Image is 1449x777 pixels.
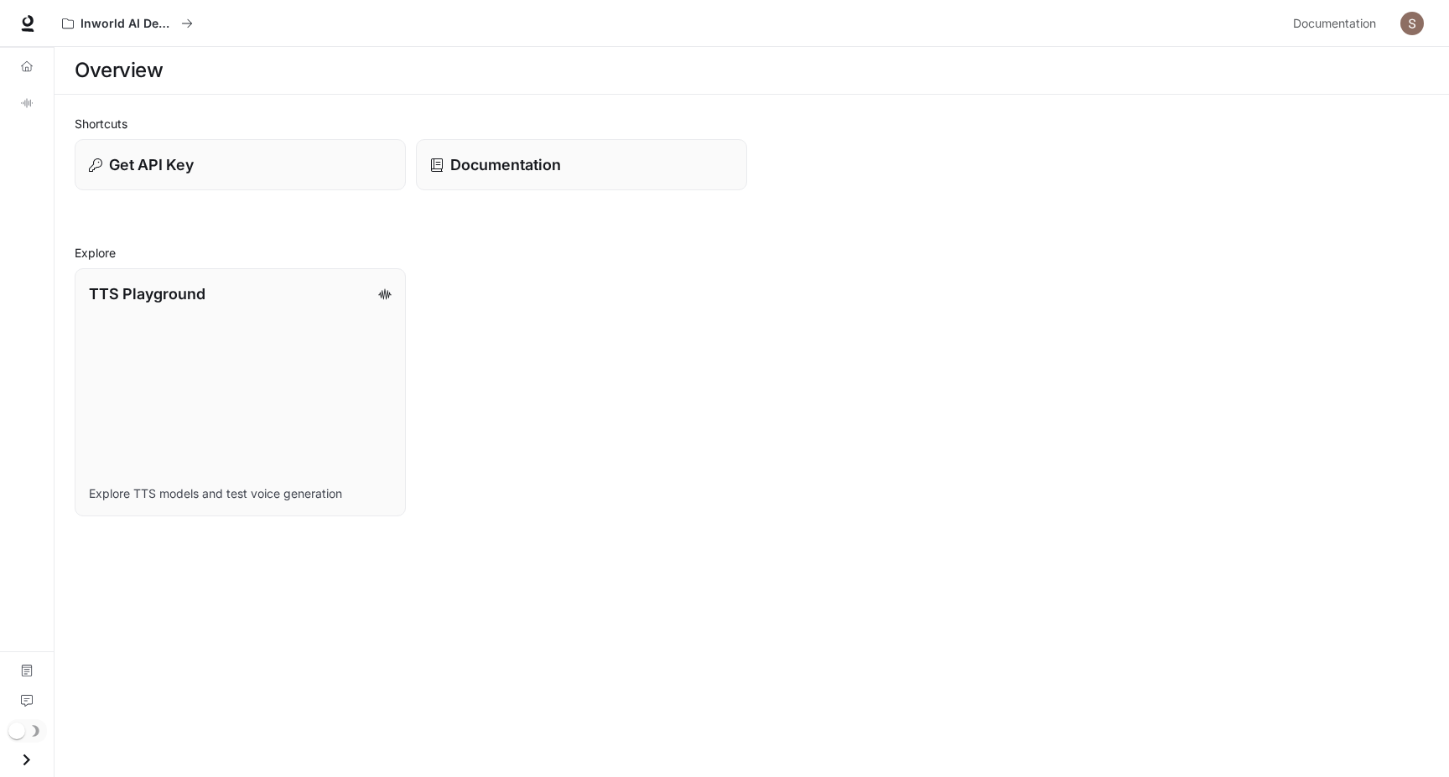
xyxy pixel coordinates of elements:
a: Documentation [7,657,47,684]
span: Documentation [1293,13,1376,34]
a: Documentation [416,139,747,190]
button: Get API Key [75,139,406,190]
button: User avatar [1395,7,1429,40]
h2: Shortcuts [75,115,1429,132]
p: Documentation [450,153,561,176]
a: Overview [7,53,47,80]
p: Inworld AI Demos [80,17,174,31]
button: All workspaces [55,7,200,40]
img: User avatar [1400,12,1424,35]
a: Documentation [1286,7,1389,40]
p: Get API Key [109,153,194,176]
span: Dark mode toggle [8,721,25,739]
button: Open drawer [8,743,45,777]
h1: Overview [75,54,163,87]
a: TTS PlaygroundExplore TTS models and test voice generation [75,268,406,516]
h2: Explore [75,244,1429,262]
p: TTS Playground [89,282,205,305]
a: Feedback [7,687,47,714]
p: Explore TTS models and test voice generation [89,485,392,502]
a: TTS Playground [7,90,47,117]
